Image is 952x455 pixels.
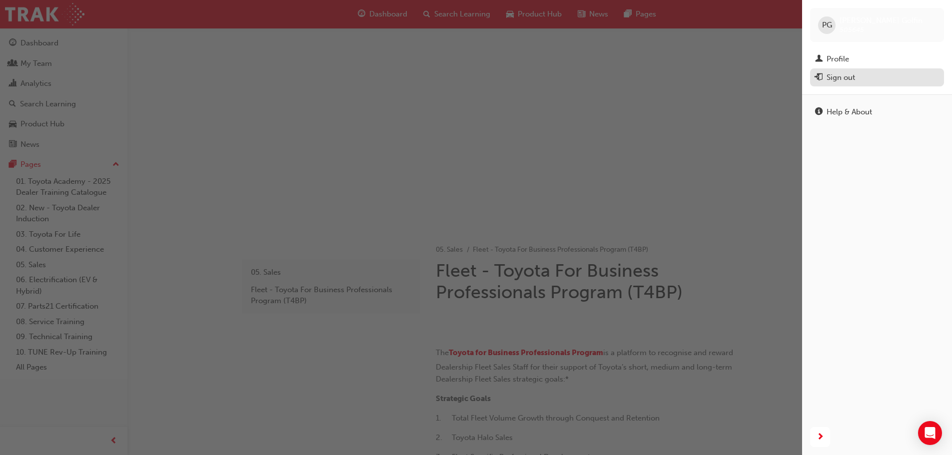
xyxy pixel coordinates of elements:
div: Sign out [827,72,855,83]
a: Help & About [810,103,944,121]
span: info-icon [815,108,823,117]
span: 505645 [840,25,864,34]
span: man-icon [815,55,823,64]
span: [PERSON_NAME] Golfin [840,16,923,25]
a: Profile [810,50,944,68]
span: exit-icon [815,73,823,82]
div: Open Intercom Messenger [918,421,942,445]
span: PG [822,19,832,31]
button: Sign out [810,68,944,87]
div: Profile [827,53,849,65]
span: next-icon [817,431,824,444]
div: Help & About [827,106,872,118]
